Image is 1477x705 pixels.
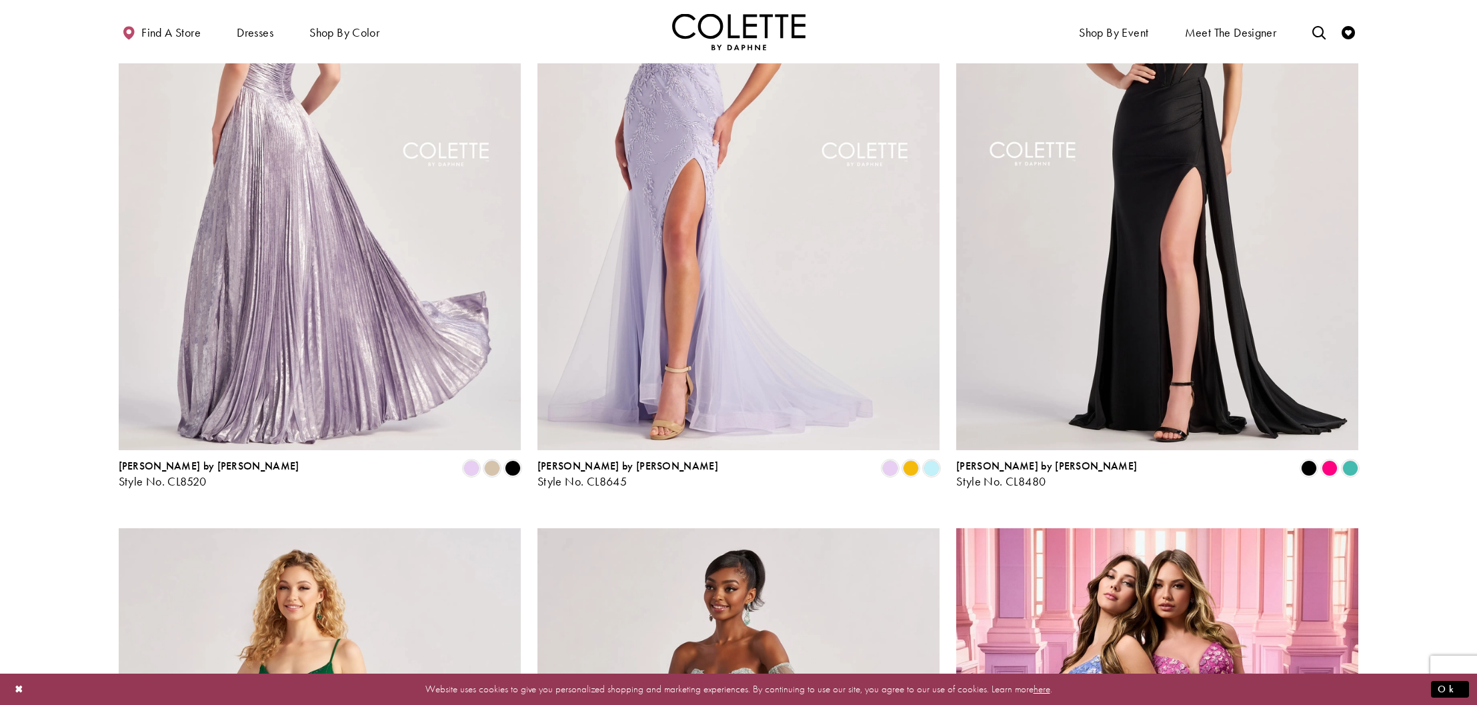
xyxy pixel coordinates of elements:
a: Find a store [119,13,204,50]
a: Check Wishlist [1338,13,1358,50]
span: Meet the designer [1185,26,1277,39]
span: Style No. CL8480 [956,474,1046,489]
span: Shop By Event [1079,26,1148,39]
div: Colette by Daphne Style No. CL8520 [119,460,299,488]
div: Colette by Daphne Style No. CL8480 [956,460,1137,488]
i: Black [1301,460,1317,476]
i: Turquoise [1342,460,1358,476]
span: Style No. CL8645 [537,474,627,489]
span: Dresses [233,13,277,50]
i: Black [505,460,521,476]
img: Colette by Daphne [672,13,806,50]
span: [PERSON_NAME] by [PERSON_NAME] [956,459,1137,473]
button: Submit Dialog [1431,681,1469,698]
i: Lilac [463,460,479,476]
span: [PERSON_NAME] by [PERSON_NAME] [537,459,718,473]
a: Toggle search [1309,13,1329,50]
span: [PERSON_NAME] by [PERSON_NAME] [119,459,299,473]
span: Shop by color [309,26,379,39]
span: Find a store [141,26,201,39]
i: Hot Pink [1322,460,1338,476]
a: Meet the designer [1182,13,1280,50]
div: Colette by Daphne Style No. CL8645 [537,460,718,488]
a: here [1034,682,1050,696]
span: Shop By Event [1076,13,1152,50]
p: Website uses cookies to give you personalized shopping and marketing experiences. By continuing t... [96,680,1381,698]
span: Style No. CL8520 [119,474,207,489]
span: Shop by color [306,13,383,50]
i: Gold Dust [484,460,500,476]
span: Dresses [237,26,273,39]
a: Visit Home Page [672,13,806,50]
i: Buttercup [903,460,919,476]
button: Close Dialog [8,678,31,701]
i: Lilac [882,460,898,476]
i: Light Blue [924,460,940,476]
